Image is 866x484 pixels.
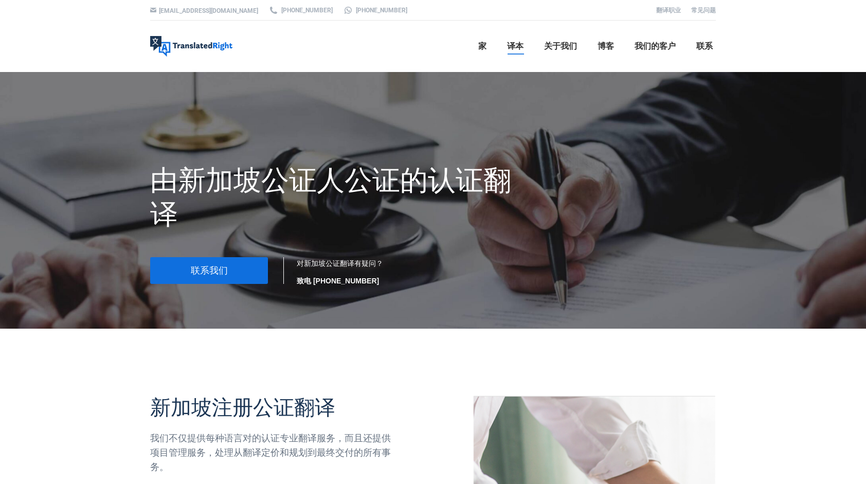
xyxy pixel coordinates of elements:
a: [PHONE_NUMBER] [343,6,407,15]
a: 博客 [594,30,617,63]
span: 译本 [507,41,524,51]
font: [PHONE_NUMBER] [281,6,333,15]
div: 我们不仅提供每种语言对的认证专业翻译服务，而且还提供项目管理服务，处理从翻译定价和规划到最终交付的所有事务。 [150,431,392,474]
a: 联系 [693,30,716,63]
a: 翻译职业 [656,7,681,14]
font: 对新加坡公证翻译有疑问？ [297,259,383,267]
h2: 新加坡注册公证翻译 [150,395,392,421]
a: 家 [475,30,490,63]
strong: 致电 [PHONE_NUMBER] [297,277,379,285]
a: 联系我们 [150,257,268,284]
a: 关于我们 [541,30,580,63]
span: 博客 [598,41,614,51]
span: 联系我们 [191,265,228,276]
span: 关于我们 [544,41,577,51]
span: 家 [478,41,486,51]
a: [EMAIL_ADDRESS][DOMAIN_NAME] [159,7,258,14]
a: 我们的客户 [632,30,679,63]
h1: 由新加坡公证人公证的认证翻译 [150,164,522,231]
span: 联系 [696,41,713,51]
span: 我们的客户 [635,41,676,51]
img: 右译 [150,36,232,57]
a: [PHONE_NUMBER] [268,6,333,15]
a: 译本 [504,30,527,63]
font: [PHONE_NUMBER] [356,6,407,15]
a: 常见问题 [691,7,716,14]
